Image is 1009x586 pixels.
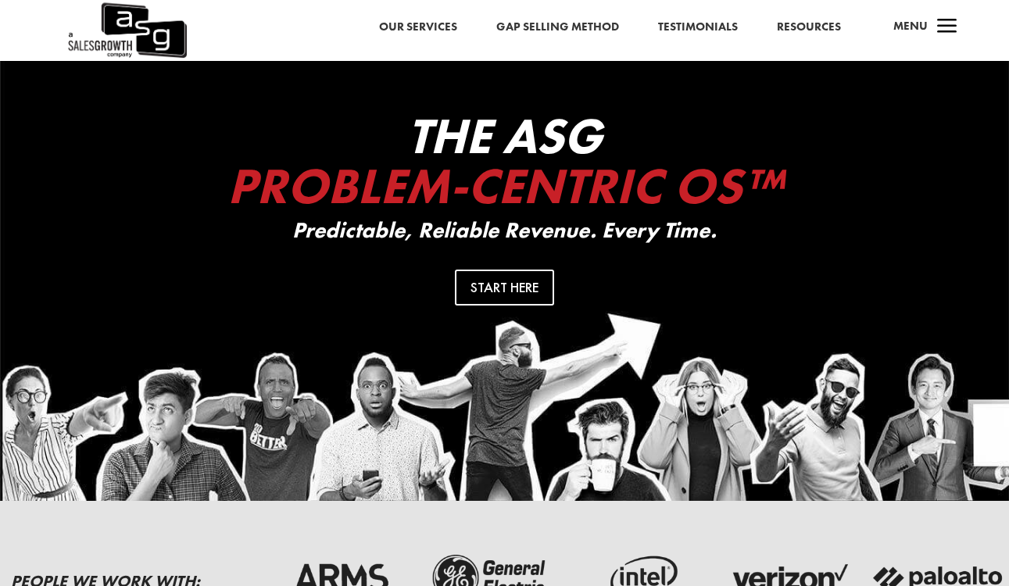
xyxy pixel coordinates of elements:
a: Testimonials [658,17,738,38]
span: Menu [893,18,928,34]
span: a [932,12,963,43]
a: Gap Selling Method [496,17,619,38]
a: Our Services [379,17,457,38]
span: Problem-Centric OS™ [227,154,782,218]
a: Resources [777,17,841,38]
a: Start Here [455,270,554,305]
h2: The ASG [192,111,818,219]
p: Predictable, Reliable Revenue. Every Time. [192,219,818,243]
